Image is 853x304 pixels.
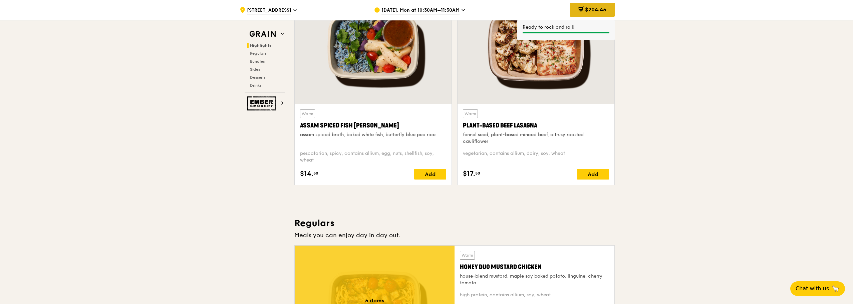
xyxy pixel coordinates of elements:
div: fennel seed, plant-based minced beef, citrusy roasted cauliflower [463,131,609,145]
div: Warm [463,109,478,118]
span: Sides [250,67,260,72]
div: pescatarian, spicy, contains allium, egg, nuts, shellfish, soy, wheat [300,150,446,164]
span: Highlights [250,43,271,48]
div: assam spiced broth, baked white fish, butterfly blue pea rice [300,131,446,138]
div: Warm [460,251,475,260]
span: Chat with us [796,285,829,293]
span: [STREET_ADDRESS] [247,7,291,14]
span: Drinks [250,83,261,88]
span: $14. [300,169,313,179]
img: Ember Smokery web logo [247,96,278,110]
div: Meals you can enjoy day in day out. [294,231,615,240]
div: high protein, contains allium, soy, wheat [460,292,609,298]
div: house-blend mustard, maple soy baked potato, linguine, cherry tomato [460,273,609,286]
span: Regulars [250,51,266,56]
span: $17. [463,169,475,179]
div: Honey Duo Mustard Chicken [460,262,609,272]
div: vegetarian, contains allium, dairy, soy, wheat [463,150,609,164]
span: 50 [313,171,318,176]
img: Grain web logo [247,28,278,40]
div: Assam Spiced Fish [PERSON_NAME] [300,121,446,130]
span: 50 [475,171,480,176]
button: Chat with us🦙 [790,281,845,296]
span: 🦙 [832,285,840,293]
span: $204.45 [585,6,606,13]
div: Add [577,169,609,180]
h3: Regulars [294,217,615,229]
span: Bundles [250,59,265,64]
span: Desserts [250,75,265,80]
div: Plant-Based Beef Lasagna [463,121,609,130]
div: Warm [300,109,315,118]
div: Ready to rock and roll! [523,24,609,31]
span: [DATE], Mon at 10:30AM–11:30AM [381,7,460,14]
div: Add [414,169,446,180]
